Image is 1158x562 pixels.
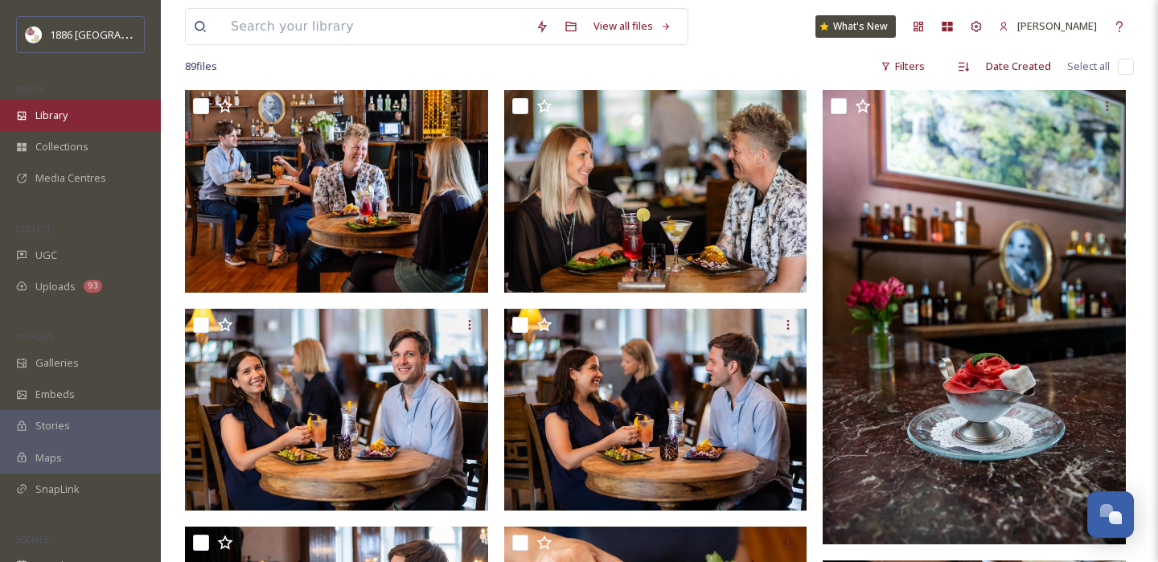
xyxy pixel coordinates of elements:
[35,139,88,154] span: Collections
[504,309,807,511] img: Right Mind Govenor's Bar (17)-Rightmind.jpg
[35,279,76,294] span: Uploads
[16,533,48,545] span: SOCIALS
[16,223,51,235] span: COLLECT
[35,355,79,371] span: Galleries
[16,83,44,95] span: MEDIA
[1087,491,1134,538] button: Open Chat
[35,170,106,186] span: Media Centres
[26,27,42,43] img: logos.png
[873,51,933,82] div: Filters
[1067,59,1110,74] span: Select all
[35,418,70,433] span: Stories
[185,90,488,293] img: Right Mind Govenor's Bar (40).jpg
[185,59,217,74] span: 89 file s
[35,482,80,497] span: SnapLink
[35,387,75,402] span: Embeds
[585,10,680,42] a: View all files
[185,309,488,511] img: Right Mind Govenor's Bar (18)-Rightmind.jpg
[823,90,1126,544] img: Right Mind Govenor's Bar (38).jpg
[1017,18,1097,33] span: [PERSON_NAME]
[50,27,177,42] span: 1886 [GEOGRAPHIC_DATA]
[84,280,102,293] div: 93
[35,450,62,466] span: Maps
[991,10,1105,42] a: [PERSON_NAME]
[815,15,896,38] a: What's New
[16,330,53,343] span: WIDGETS
[223,9,528,44] input: Search your library
[978,51,1059,82] div: Date Created
[35,248,57,263] span: UGC
[35,108,68,123] span: Library
[504,90,807,293] img: Right Mind Govenor's Bar (25).jpg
